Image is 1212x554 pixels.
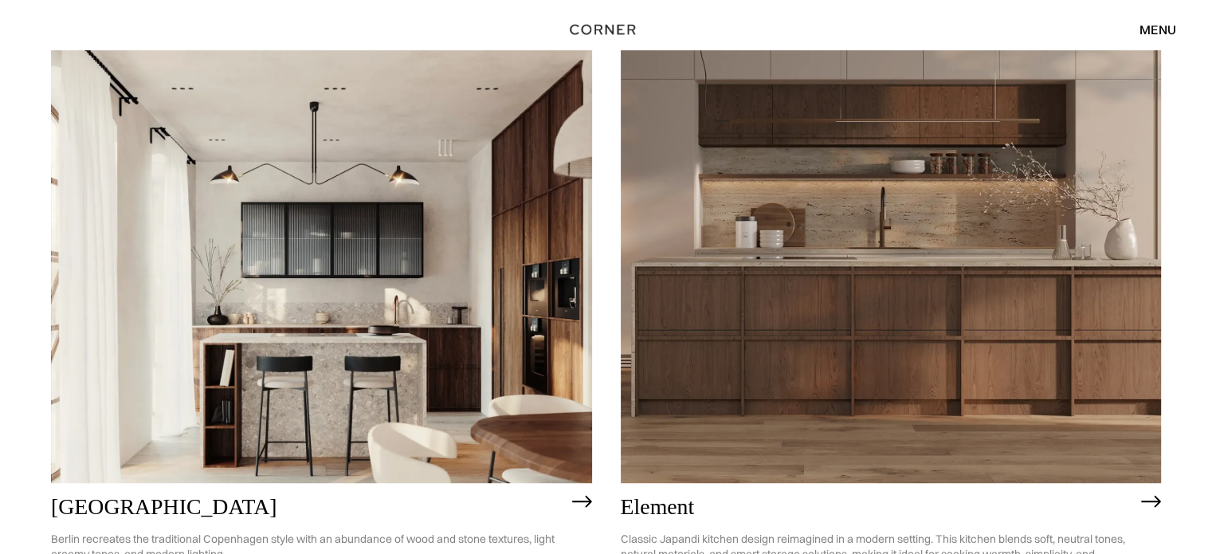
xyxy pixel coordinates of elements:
[51,495,564,520] h2: [GEOGRAPHIC_DATA]
[621,495,1134,520] h2: Element
[1124,16,1176,43] div: menu
[564,19,647,40] a: home
[1139,23,1176,36] div: menu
